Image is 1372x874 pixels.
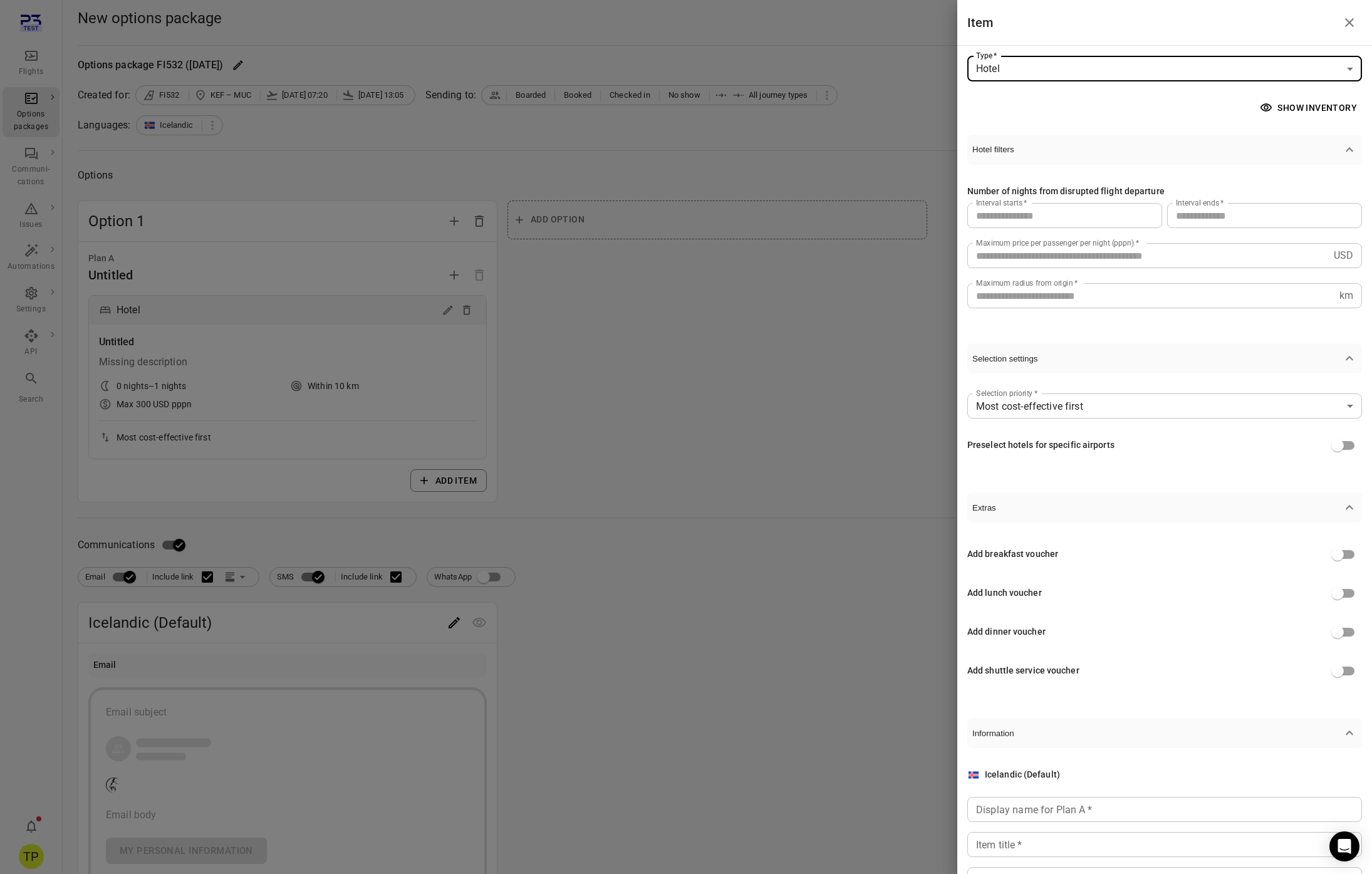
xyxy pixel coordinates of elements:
p: km [1339,288,1353,303]
button: Hotel filters [967,135,1362,165]
div: Add dinner voucher [967,625,1046,639]
button: Show inventory [1257,96,1362,120]
span: Information [972,729,1342,738]
h1: Item [967,13,994,33]
div: Add shuttle service voucher [967,664,1079,678]
button: Extras [967,492,1362,523]
button: Selection settings [967,343,1362,373]
label: Maximum price per passenger per night (pppn) [976,237,1139,248]
div: Icelandic (Default) [985,768,1060,782]
div: Most cost-effective first [967,393,1362,419]
div: Hotel filters [967,523,1362,703]
label: Interval ends [1176,197,1224,208]
span: Extras [972,503,1342,512]
p: USD [1334,248,1353,263]
div: Hotel filters [967,373,1362,477]
div: Hotel [976,61,1342,76]
label: Selection priority [976,388,1037,398]
span: Hotel filters [972,145,1342,154]
label: Type [976,50,997,61]
div: Number of nights from disrupted flight departure [967,185,1165,199]
label: Interval starts [976,197,1027,208]
button: Information [967,718,1362,748]
span: Selection settings [972,354,1342,363]
div: Hotel filters [967,165,1362,329]
label: Maximum radius from origin [976,278,1078,288]
div: Add breakfast voucher [967,548,1058,561]
button: Close drawer [1337,10,1362,35]
div: Add lunch voucher [967,586,1042,600]
div: Open Intercom Messenger [1329,831,1359,861]
div: Preselect hotels for specific airports [967,439,1115,452]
